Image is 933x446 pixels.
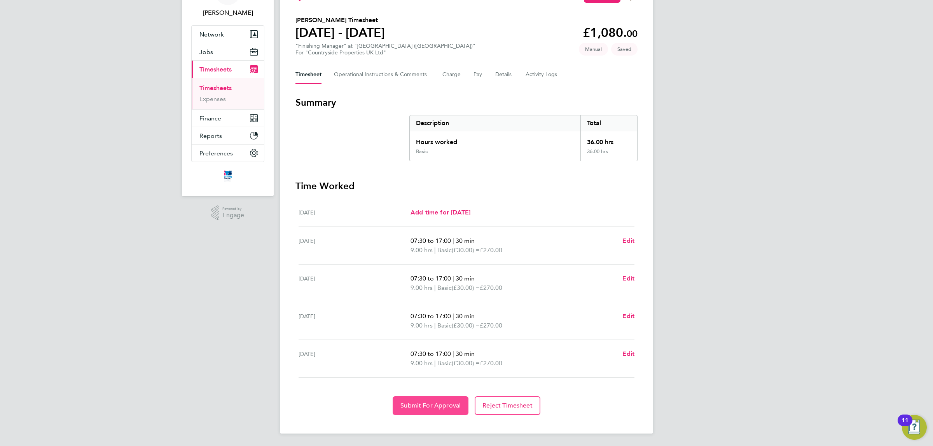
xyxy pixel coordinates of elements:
[480,322,502,329] span: £270.00
[622,312,634,320] span: Edit
[480,359,502,367] span: £270.00
[411,312,451,320] span: 07:30 to 17:00
[199,115,221,122] span: Finance
[442,65,461,84] button: Charge
[482,402,533,409] span: Reject Timesheet
[622,236,634,246] a: Edit
[622,312,634,321] a: Edit
[453,275,454,282] span: |
[199,132,222,139] span: Reports
[222,212,244,219] span: Engage
[434,359,436,367] span: |
[453,312,454,320] span: |
[410,115,580,131] div: Description
[299,349,411,368] div: [DATE]
[199,66,232,73] span: Timesheets
[409,115,638,161] div: Summary
[622,237,634,244] span: Edit
[192,78,264,109] div: Timesheets
[473,65,483,84] button: Pay
[211,206,245,220] a: Powered byEngage
[622,275,634,282] span: Edit
[411,350,451,357] span: 07:30 to 17:00
[191,170,264,182] a: Go to home page
[580,131,637,148] div: 36.00 hrs
[526,65,558,84] button: Activity Logs
[334,65,430,84] button: Operational Instructions & Comments
[411,322,433,329] span: 9.00 hrs
[222,206,244,212] span: Powered by
[437,359,452,368] span: Basic
[295,16,385,25] h2: [PERSON_NAME] Timesheet
[192,61,264,78] button: Timesheets
[456,350,475,357] span: 30 min
[622,349,634,359] a: Edit
[622,350,634,357] span: Edit
[579,43,608,56] span: This timesheet was manually created.
[410,131,580,148] div: Hours worked
[434,322,436,329] span: |
[199,31,224,38] span: Network
[411,208,470,217] a: Add time for [DATE]
[611,43,638,56] span: This timesheet is Saved.
[400,402,461,409] span: Submit For Approval
[456,275,475,282] span: 30 min
[295,49,475,56] div: For "Countryside Properties UK Ltd"
[411,284,433,291] span: 9.00 hrs
[295,96,638,415] section: Timesheet
[199,95,226,103] a: Expenses
[411,237,451,244] span: 07:30 to 17:00
[299,236,411,255] div: [DATE]
[192,26,264,43] button: Network
[295,96,638,109] h3: Summary
[475,396,540,415] button: Reject Timesheet
[393,396,468,415] button: Submit For Approval
[411,209,470,216] span: Add time for [DATE]
[437,246,452,255] span: Basic
[192,110,264,127] button: Finance
[222,170,233,182] img: itsconstruction-logo-retina.png
[295,43,475,56] div: "Finishing Manager" at "[GEOGRAPHIC_DATA] ([GEOGRAPHIC_DATA])"
[295,25,385,40] h1: [DATE] - [DATE]
[902,420,909,430] div: 11
[192,43,264,60] button: Jobs
[199,48,213,56] span: Jobs
[295,65,321,84] button: Timesheet
[411,275,451,282] span: 07:30 to 17:00
[411,359,433,367] span: 9.00 hrs
[456,237,475,244] span: 30 min
[299,274,411,293] div: [DATE]
[495,65,513,84] button: Details
[191,8,264,17] span: Matthew Clark
[199,84,232,92] a: Timesheets
[411,246,433,254] span: 9.00 hrs
[453,350,454,357] span: |
[580,148,637,161] div: 36.00 hrs
[416,148,428,155] div: Basic
[434,246,436,254] span: |
[192,145,264,162] button: Preferences
[453,237,454,244] span: |
[437,283,452,293] span: Basic
[480,284,502,291] span: £270.00
[434,284,436,291] span: |
[295,180,638,192] h3: Time Worked
[580,115,637,131] div: Total
[199,150,233,157] span: Preferences
[452,359,480,367] span: (£30.00) =
[902,415,927,440] button: Open Resource Center, 11 new notifications
[583,25,638,40] app-decimal: £1,080.
[622,274,634,283] a: Edit
[627,28,638,39] span: 00
[452,322,480,329] span: (£30.00) =
[456,312,475,320] span: 30 min
[192,127,264,144] button: Reports
[299,312,411,330] div: [DATE]
[452,284,480,291] span: (£30.00) =
[299,208,411,217] div: [DATE]
[437,321,452,330] span: Basic
[452,246,480,254] span: (£30.00) =
[480,246,502,254] span: £270.00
